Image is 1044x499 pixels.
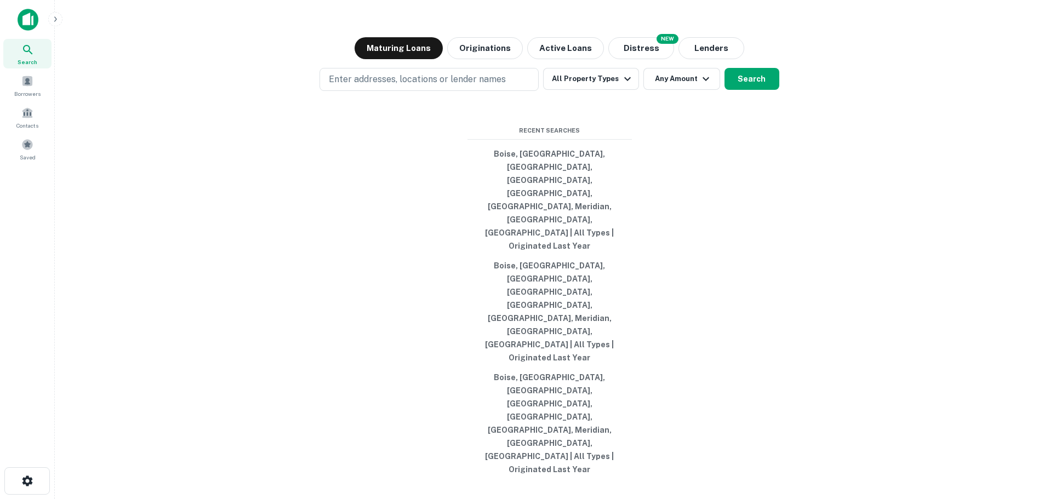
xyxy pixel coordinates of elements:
a: Search [3,39,52,68]
button: Lenders [678,37,744,59]
a: Saved [3,134,52,164]
span: Search [18,58,37,66]
span: Recent Searches [467,126,632,135]
button: All Property Types [543,68,638,90]
button: Maturing Loans [355,37,443,59]
button: Search [724,68,779,90]
button: Any Amount [643,68,720,90]
button: Enter addresses, locations or lender names [320,68,539,91]
img: capitalize-icon.png [18,9,38,31]
button: Boise, [GEOGRAPHIC_DATA], [GEOGRAPHIC_DATA], [GEOGRAPHIC_DATA], [GEOGRAPHIC_DATA], [GEOGRAPHIC_DA... [467,368,632,479]
iframe: Chat Widget [989,411,1044,464]
button: Boise, [GEOGRAPHIC_DATA], [GEOGRAPHIC_DATA], [GEOGRAPHIC_DATA], [GEOGRAPHIC_DATA], [GEOGRAPHIC_DA... [467,256,632,368]
button: Search distressed loans with lien and other non-mortgage details. [608,37,674,59]
button: Originations [447,37,523,59]
span: Borrowers [14,89,41,98]
button: Active Loans [527,37,604,59]
button: Boise, [GEOGRAPHIC_DATA], [GEOGRAPHIC_DATA], [GEOGRAPHIC_DATA], [GEOGRAPHIC_DATA], [GEOGRAPHIC_DA... [467,144,632,256]
p: Enter addresses, locations or lender names [329,73,506,86]
span: Contacts [16,121,38,130]
a: Contacts [3,102,52,132]
div: NEW [657,34,678,44]
span: Saved [20,153,36,162]
a: Borrowers [3,71,52,100]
